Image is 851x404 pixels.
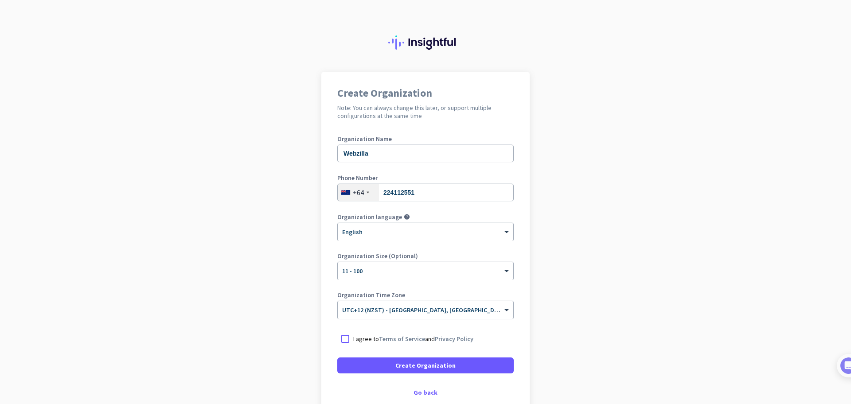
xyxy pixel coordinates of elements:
img: Insightful [388,35,463,50]
i: help [404,214,410,220]
a: Privacy Policy [435,335,473,343]
div: Go back [337,389,514,396]
span: Create Organization [395,361,456,370]
input: 3 234 5678 [337,184,514,201]
p: I agree to and [353,334,473,343]
label: Organization Size (Optional) [337,253,514,259]
button: Create Organization [337,357,514,373]
h1: Create Organization [337,88,514,98]
label: Organization Time Zone [337,292,514,298]
a: Terms of Service [379,335,425,343]
label: Organization Name [337,136,514,142]
label: Phone Number [337,175,514,181]
label: Organization language [337,214,402,220]
h2: Note: You can always change this later, or support multiple configurations at the same time [337,104,514,120]
div: +64 [353,188,364,197]
input: What is the name of your organization? [337,145,514,162]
